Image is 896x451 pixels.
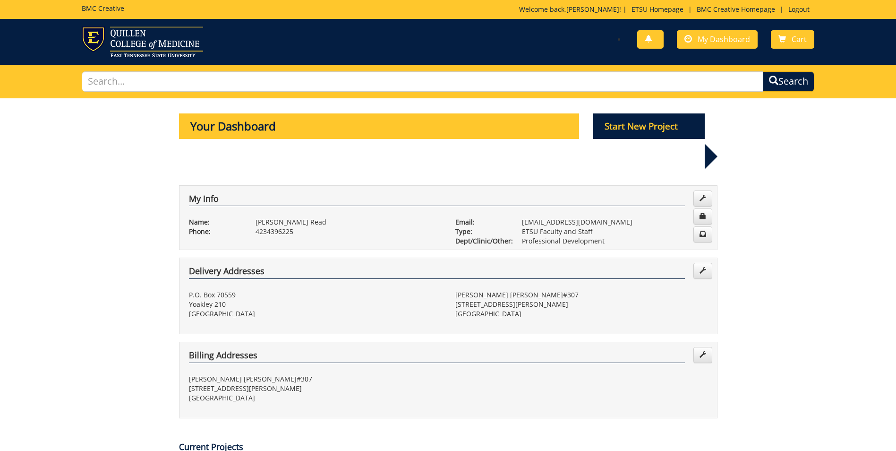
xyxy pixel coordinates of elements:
p: [PERSON_NAME] Read [256,217,441,227]
a: Edit Info [693,191,712,207]
a: My Dashboard [677,30,758,49]
p: Welcome back, ! | | | [519,5,814,14]
p: ETSU Faculty and Staff [522,227,708,236]
p: [STREET_ADDRESS][PERSON_NAME] [189,384,441,393]
p: [PERSON_NAME] [PERSON_NAME]#307 [189,374,441,384]
h4: My Info [189,194,685,207]
p: Dept/Clinic/Other: [455,236,508,246]
span: My Dashboard [698,34,750,44]
p: Yoakley 210 [189,300,441,309]
a: Edit Addresses [693,347,712,363]
p: Start New Project [593,113,705,139]
a: Cart [771,30,814,49]
p: [GEOGRAPHIC_DATA] [189,309,441,319]
p: [GEOGRAPHIC_DATA] [455,309,708,319]
a: Edit Addresses [693,263,712,279]
p: Type: [455,227,508,236]
p: [GEOGRAPHIC_DATA] [189,393,441,403]
p: 4234396225 [256,227,441,236]
p: Phone: [189,227,241,236]
a: Start New Project [593,122,705,131]
span: Cart [792,34,807,44]
button: Search [763,71,814,92]
a: Change Communication Preferences [693,226,712,243]
h4: Delivery Addresses [189,267,685,279]
a: BMC Creative Homepage [692,5,780,14]
p: Your Dashboard [179,113,580,139]
p: [EMAIL_ADDRESS][DOMAIN_NAME] [522,217,708,227]
a: Change Password [693,208,712,225]
input: Search... [82,71,763,92]
h4: Billing Addresses [189,351,685,363]
a: Logout [784,5,814,14]
p: Professional Development [522,236,708,246]
p: [PERSON_NAME] [PERSON_NAME]#307 [455,290,708,300]
p: P.O. Box 70559 [189,290,441,300]
p: Email: [455,217,508,227]
a: ETSU Homepage [627,5,688,14]
a: [PERSON_NAME] [566,5,619,14]
img: ETSU logo [82,26,203,57]
p: [STREET_ADDRESS][PERSON_NAME] [455,300,708,309]
h5: BMC Creative [82,5,124,12]
p: Name: [189,217,241,227]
